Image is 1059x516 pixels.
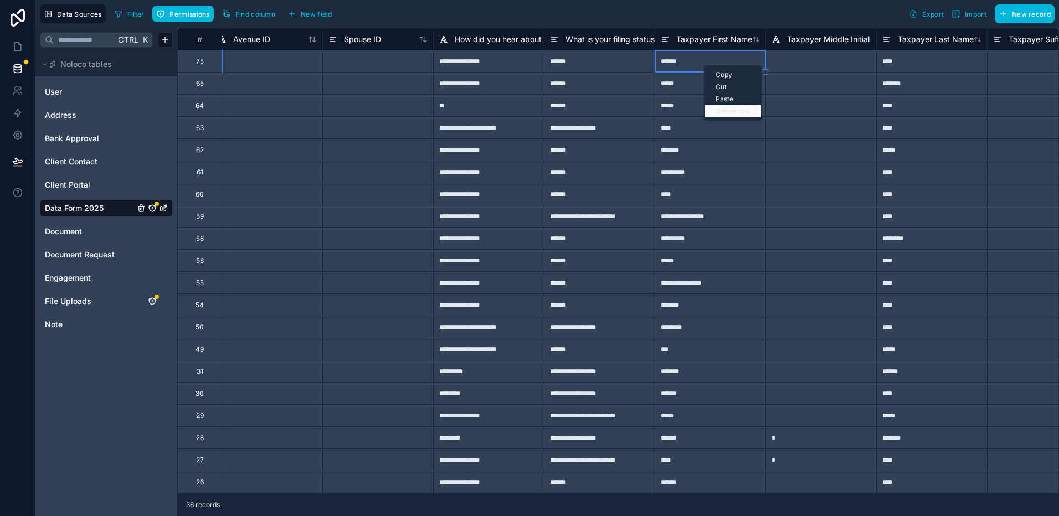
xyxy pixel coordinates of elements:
div: # [186,35,213,43]
div: 58 [196,234,204,243]
span: Export [922,10,944,18]
a: Note [45,319,135,330]
span: K [141,36,149,44]
a: Permissions [152,6,218,22]
div: Paste [705,93,761,105]
a: Document Request [45,249,135,260]
button: Import [948,4,990,23]
a: File Uploads [45,296,135,307]
div: Data Form 2025 [40,199,173,217]
a: Document [45,226,135,237]
div: 59 [196,212,204,221]
span: Engagement [45,272,91,283]
div: 62 [196,146,204,154]
span: New record [1012,10,1051,18]
span: Avenue ID [233,34,270,45]
button: Permissions [152,6,213,22]
div: 60 [196,190,204,199]
div: 61 [197,168,203,177]
div: 26 [196,478,204,487]
div: Delete row [705,105,761,117]
span: 36 records [186,500,220,509]
span: Address [45,110,76,121]
a: Client Portal [45,179,135,190]
span: Data Form 2025 [45,203,104,214]
div: 55 [196,278,204,287]
span: User [45,86,62,97]
span: Permissions [169,10,209,18]
span: New field [301,10,332,18]
div: 65 [196,79,204,88]
span: Document [45,226,82,237]
div: Document [40,223,173,240]
span: Note [45,319,63,330]
div: 28 [196,434,204,442]
div: Cut [705,81,761,93]
span: Import [965,10,986,18]
button: Export [905,4,948,23]
div: Document Request [40,246,173,264]
div: User [40,83,173,101]
div: Bank Approval [40,130,173,147]
span: Taxpayer First Name [676,34,752,45]
div: Engagement [40,269,173,287]
div: 50 [196,323,204,332]
span: What is your filing status [566,34,655,45]
div: 54 [196,301,204,309]
span: Taxpayer Middle Initial [787,34,870,45]
div: File Uploads [40,292,173,310]
span: Bank Approval [45,133,99,144]
div: 64 [196,101,204,110]
div: 29 [196,411,204,420]
span: Ctrl [117,33,140,47]
button: New field [284,6,336,22]
div: 56 [196,256,204,265]
a: Engagement [45,272,135,283]
button: Noloco tables [40,56,166,72]
div: 49 [196,345,204,354]
span: Client Contact [45,156,97,167]
div: Client Portal [40,176,173,194]
a: Data Form 2025 [45,203,135,214]
div: 30 [196,389,204,398]
span: Filter [127,10,145,18]
div: 27 [196,456,204,465]
div: Note [40,316,173,333]
span: Taxpayer Last Name [898,34,974,45]
span: How did you hear about us [455,34,552,45]
div: 75 [196,57,204,66]
div: Address [40,106,173,124]
a: Address [45,110,135,121]
div: 31 [197,367,203,376]
span: Document Request [45,249,115,260]
a: New record [990,4,1055,23]
button: Filter [110,6,148,22]
span: Client Portal [45,179,90,190]
div: Client Contact [40,153,173,171]
a: Bank Approval [45,133,135,144]
span: Data Sources [57,10,102,18]
span: Find column [235,10,275,18]
div: 63 [196,123,204,132]
a: Client Contact [45,156,135,167]
span: File Uploads [45,296,91,307]
span: Noloco tables [60,59,112,70]
span: Spouse ID [344,34,381,45]
button: New record [995,4,1055,23]
div: Copy [705,69,761,81]
a: User [45,86,135,97]
button: Find column [218,6,279,22]
button: Data Sources [40,4,106,23]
